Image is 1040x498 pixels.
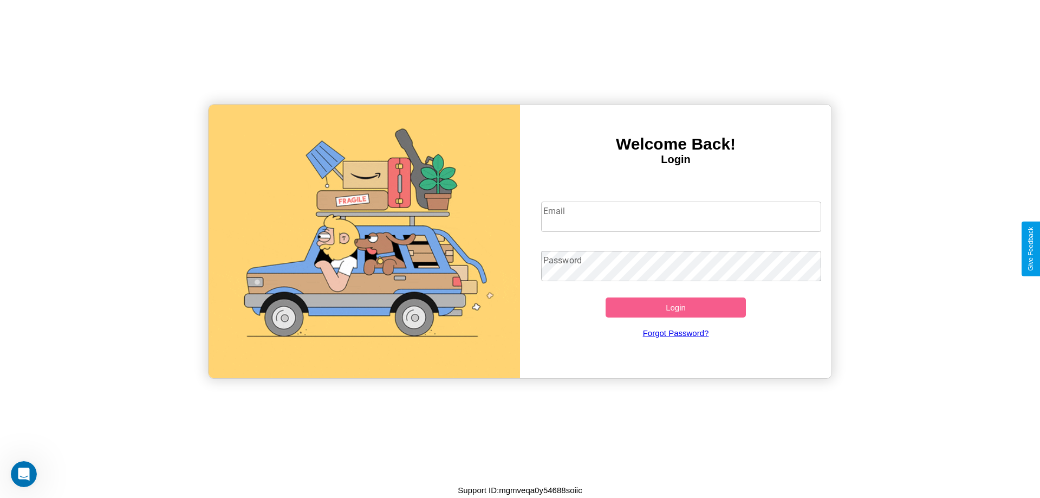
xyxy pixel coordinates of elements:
a: Forgot Password? [536,318,816,348]
h4: Login [520,153,831,166]
div: Give Feedback [1027,227,1035,271]
h3: Welcome Back! [520,135,831,153]
iframe: Intercom live chat [11,461,37,487]
img: gif [209,105,520,378]
p: Support ID: mgmveqa0y54688soiic [458,483,582,497]
button: Login [606,297,746,318]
